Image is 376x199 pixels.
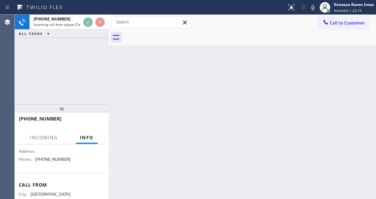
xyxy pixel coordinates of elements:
[19,182,105,188] span: Call From
[30,135,58,141] span: Incoming
[19,115,61,122] span: [PHONE_NUMBER]
[35,157,70,162] span: [PHONE_NUMBER]
[308,3,318,12] button: Mute
[19,31,43,36] span: ALL TASKS
[330,20,365,26] span: Call to Customer
[95,17,105,27] button: Reject
[19,157,35,162] span: Phone:
[34,16,70,22] span: [PHONE_NUMBER]
[76,131,98,144] button: Info
[83,17,93,27] button: Accept
[334,2,374,7] div: Venezza Koren Intas
[19,192,31,197] span: City:
[334,8,362,13] span: Available | 22:15
[34,22,89,27] span: Incoming call from queue [Test] All
[31,192,70,197] span: [GEOGRAPHIC_DATA]
[15,30,56,38] button: ALL TASKS
[80,135,94,141] span: Info
[26,131,62,144] button: Incoming
[318,16,369,29] button: Call to Customer
[111,17,191,28] input: Search
[19,149,37,154] span: Address:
